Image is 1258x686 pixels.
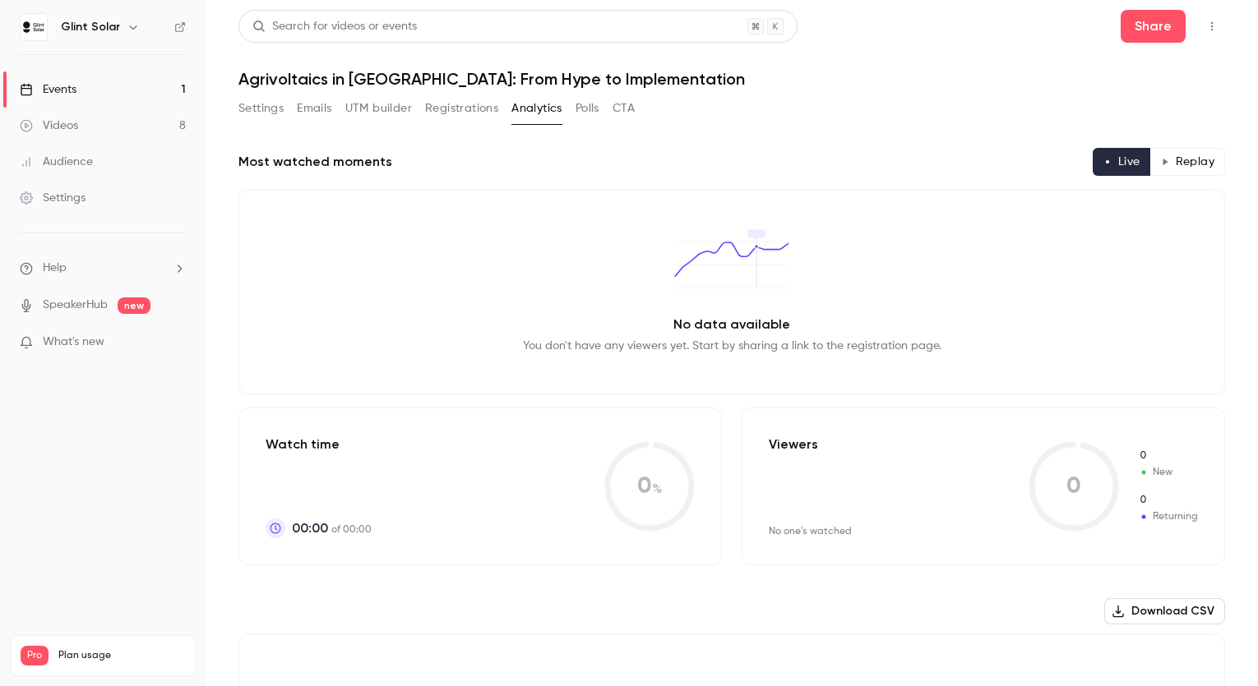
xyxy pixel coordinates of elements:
button: Live [1093,148,1151,176]
button: Download CSV [1104,598,1225,624]
a: SpeakerHub [43,297,108,314]
div: Events [20,81,76,98]
button: Analytics [511,95,562,122]
button: Emails [297,95,331,122]
p: You don't have any viewers yet. Start by sharing a link to the registration page. [523,338,941,354]
span: Returning [1139,493,1198,508]
iframe: Noticeable Trigger [166,335,186,350]
span: Help [43,260,67,277]
p: No data available [673,315,790,334]
li: help-dropdown-opener [20,260,186,277]
p: Watch time [266,435,372,454]
span: 00:00 [292,518,328,538]
img: Glint Solar [21,14,47,40]
button: Polls [576,95,599,122]
div: Videos [20,117,78,134]
button: UTM builder [345,95,412,122]
span: Plan usage [58,649,185,662]
button: Settings [238,95,284,122]
span: Returning [1139,509,1198,524]
button: CTA [613,95,635,122]
p: of 00:00 [292,518,372,538]
div: Audience [20,154,93,170]
span: New [1139,465,1198,480]
div: No one's watched [769,525,852,538]
button: Registrations [425,95,498,122]
span: What's new [43,334,104,351]
h1: Agrivoltaics in [GEOGRAPHIC_DATA]: From Hype to Implementation [238,69,1225,89]
span: new [118,297,150,314]
span: New [1139,449,1198,463]
button: Share [1121,10,1186,43]
div: Settings [20,190,86,206]
h6: Glint Solar [61,19,120,35]
div: Search for videos or events [252,18,417,35]
p: Viewers [769,435,818,454]
h2: Most watched moments [238,152,392,172]
button: Replay [1150,148,1225,176]
span: Pro [21,646,49,665]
